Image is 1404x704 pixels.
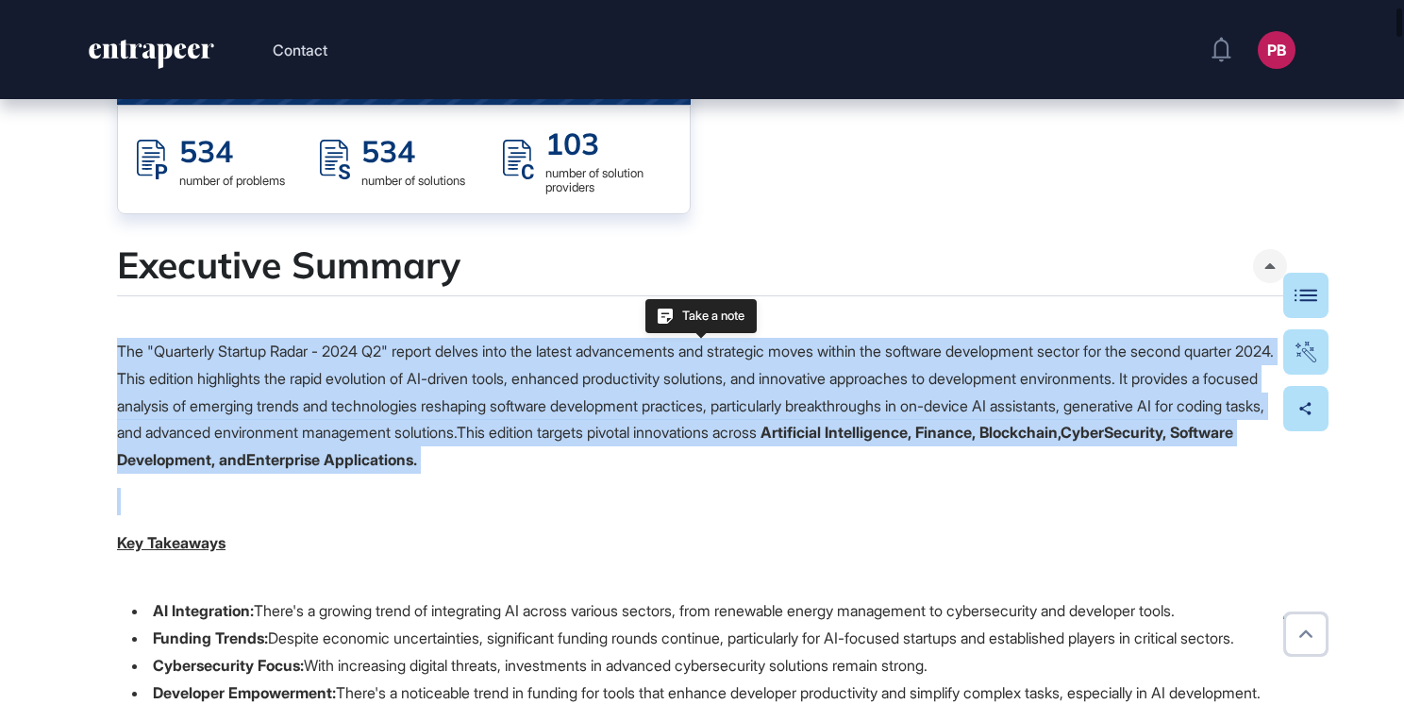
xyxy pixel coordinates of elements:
[545,166,671,194] div: number of solution providers
[179,132,285,170] div: 534
[153,629,268,647] strong: Funding Trends:
[132,597,1287,625] li: There's a growing trend of integrating AI across various sectors, from renewable energy managemen...
[361,174,465,188] div: number of solutions
[915,423,976,442] strong: Finance,
[132,652,1287,679] li: With increasing digital threats, investments in advanced cybersecurity solutions remain strong.
[117,243,460,288] h3: Executive Summary
[361,132,465,170] div: 534
[457,423,760,442] span: This edition targets pivotal innovations across
[545,125,671,162] div: 103
[979,423,1058,442] strong: Blockchain
[1058,423,1061,442] strong: ,
[273,38,327,62] button: Contact
[153,656,304,675] strong: Cybersecurity Focus:
[908,423,911,442] strong: ,
[117,533,226,552] strong: Key Takeaways
[413,450,417,469] strong: .
[153,683,336,702] strong: Developer Empowerment:
[1258,31,1295,69] button: PB
[179,174,285,188] div: number of problems
[132,625,1287,652] li: Despite economic uncertainties, significant funding rounds continue, particularly for AI-focused ...
[246,450,413,469] strong: Enterprise Applications
[153,601,254,620] strong: AI Integration:
[760,423,908,442] strong: Artificial Intelligence
[117,338,1287,474] p: The "Quarterly Startup Radar - 2024 Q2" report delves into the latest advancements and strategic ...
[87,40,216,75] a: entrapeer-logo
[645,299,757,333] div: Take a note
